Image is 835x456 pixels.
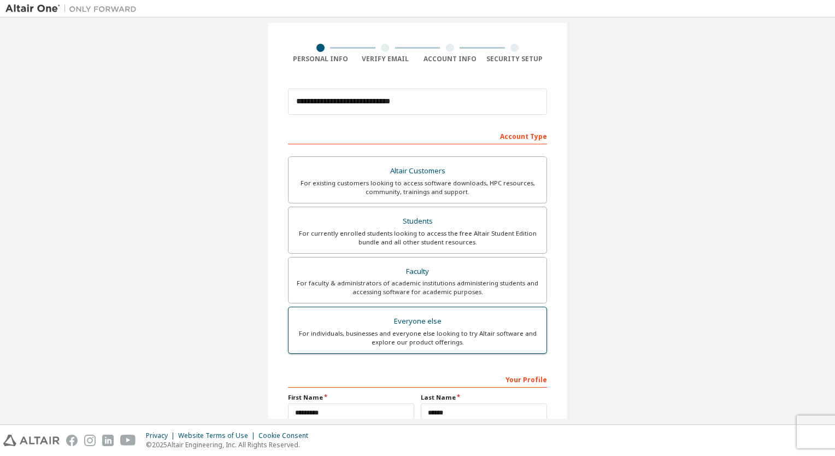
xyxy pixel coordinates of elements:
[258,431,315,440] div: Cookie Consent
[5,3,142,14] img: Altair One
[146,431,178,440] div: Privacy
[66,435,78,446] img: facebook.svg
[295,329,540,347] div: For individuals, businesses and everyone else looking to try Altair software and explore our prod...
[295,279,540,296] div: For faculty & administrators of academic institutions administering students and accessing softwa...
[295,314,540,329] div: Everyone else
[288,370,547,388] div: Your Profile
[288,127,547,144] div: Account Type
[120,435,136,446] img: youtube.svg
[102,435,114,446] img: linkedin.svg
[178,431,258,440] div: Website Terms of Use
[295,179,540,196] div: For existing customers looking to access software downloads, HPC resources, community, trainings ...
[483,55,548,63] div: Security Setup
[146,440,315,449] p: © 2025 Altair Engineering, Inc. All Rights Reserved.
[353,55,418,63] div: Verify Email
[295,214,540,229] div: Students
[288,393,414,402] label: First Name
[295,264,540,279] div: Faculty
[84,435,96,446] img: instagram.svg
[421,393,547,402] label: Last Name
[288,55,353,63] div: Personal Info
[417,55,483,63] div: Account Info
[295,163,540,179] div: Altair Customers
[3,435,60,446] img: altair_logo.svg
[295,229,540,247] div: For currently enrolled students looking to access the free Altair Student Edition bundle and all ...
